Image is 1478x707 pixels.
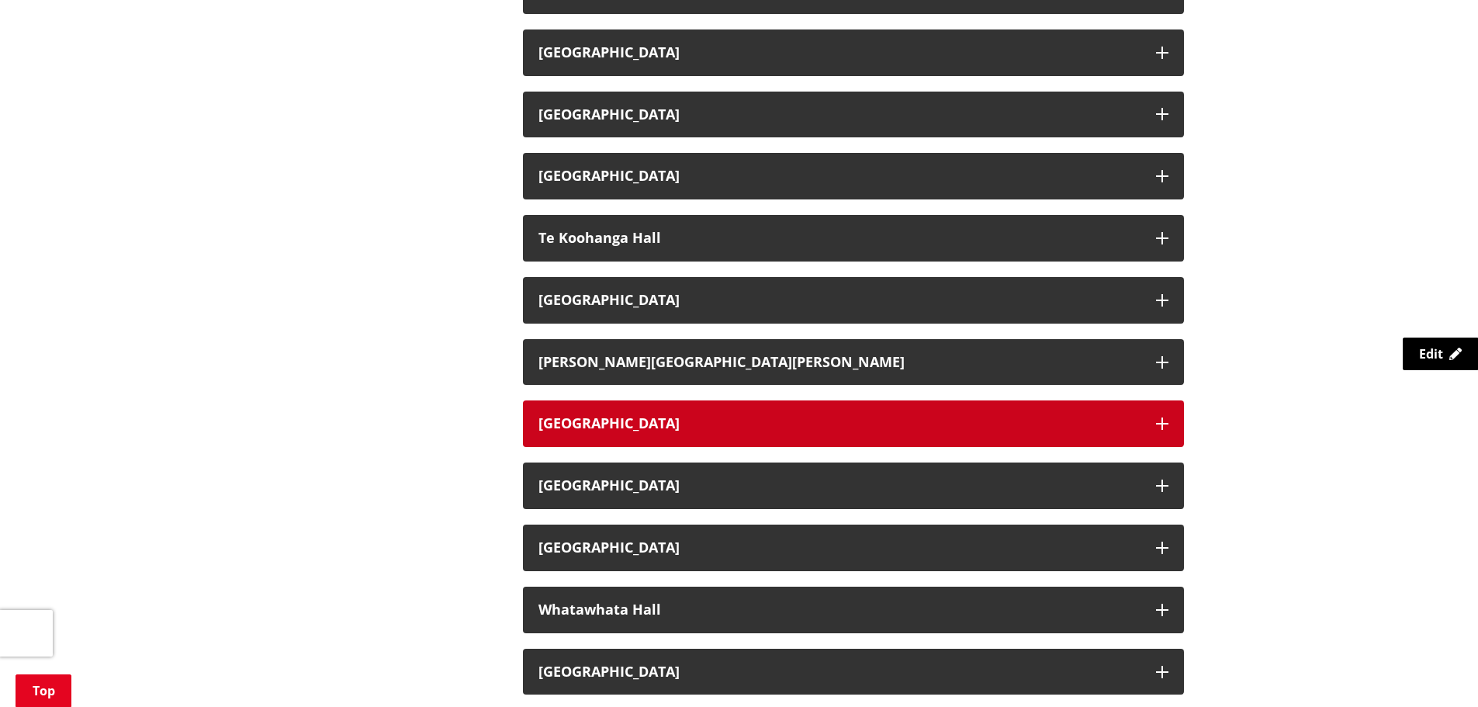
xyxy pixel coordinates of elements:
button: Whatawhata Hall [523,587,1184,633]
h3: [GEOGRAPHIC_DATA] [538,478,1141,494]
h3: [GEOGRAPHIC_DATA] [538,540,1141,556]
button: Te Koohanga Hall [523,215,1184,262]
button: [GEOGRAPHIC_DATA] [523,400,1184,447]
button: [GEOGRAPHIC_DATA] [523,29,1184,76]
h3: [GEOGRAPHIC_DATA] [538,293,1141,308]
h3: [GEOGRAPHIC_DATA] [538,107,1141,123]
h3: [GEOGRAPHIC_DATA] [538,45,1141,61]
a: Top [16,674,71,707]
h3: Te Koohanga Hall [538,230,1141,246]
button: [GEOGRAPHIC_DATA] [523,649,1184,695]
button: [GEOGRAPHIC_DATA] [523,463,1184,509]
iframe: Messenger Launcher [1407,642,1462,698]
h3: [GEOGRAPHIC_DATA] [538,168,1141,184]
div: Whatawhata Hall [538,602,1141,618]
button: [PERSON_NAME][GEOGRAPHIC_DATA][PERSON_NAME] [523,339,1184,386]
span: Edit [1419,345,1443,362]
h3: [GEOGRAPHIC_DATA] [538,664,1141,680]
a: Edit [1403,338,1478,370]
h3: [GEOGRAPHIC_DATA] [538,416,1141,431]
button: [GEOGRAPHIC_DATA] [523,153,1184,199]
button: [GEOGRAPHIC_DATA] [523,525,1184,571]
h3: [PERSON_NAME][GEOGRAPHIC_DATA][PERSON_NAME] [538,355,1141,370]
button: [GEOGRAPHIC_DATA] [523,277,1184,324]
button: [GEOGRAPHIC_DATA] [523,92,1184,138]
